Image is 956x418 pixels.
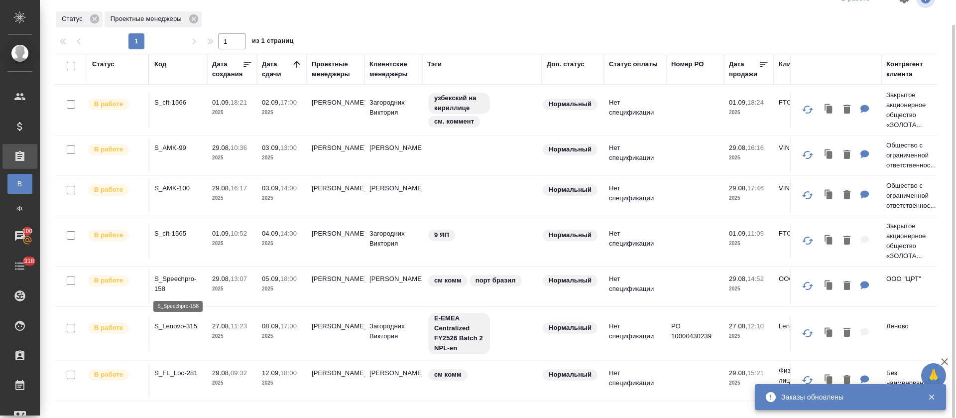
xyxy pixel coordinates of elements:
p: Общество с ограниченной ответственнос... [886,181,934,211]
p: 05.09, [262,275,280,282]
div: Доп. статус [547,59,585,69]
button: Для КМ: Vinci_Авито_материал для перевода От 29.08 [855,145,874,165]
p: 14:00 [280,184,297,192]
p: 09:32 [231,369,247,377]
div: Проектные менеджеры [105,11,202,27]
p: В работе [94,185,123,195]
p: 27.08, [212,322,231,330]
div: Статус по умолчанию для стандартных заказов [542,143,599,156]
div: Выставляет ПМ после принятия заказа от КМа [87,98,143,111]
button: Обновить [796,229,820,253]
p: Нормальный [549,370,592,380]
p: 2025 [212,239,252,249]
p: В работе [94,230,123,240]
div: 9 ЯП [427,229,537,242]
p: 15:21 [747,369,764,377]
p: см. коммент [434,117,474,127]
p: 2025 [729,193,769,203]
button: Закрыть [921,393,942,402]
div: см комм [427,368,537,382]
p: S_FL_Loc-281 [154,368,202,378]
a: Ф [7,199,32,219]
button: Обновить [796,321,820,345]
button: Обновить [796,143,820,167]
div: Клиент [779,59,802,69]
p: 13:07 [231,275,247,282]
p: 2025 [729,239,769,249]
button: Удалить [838,185,855,206]
div: Выставляет ПМ после принятия заказа от КМа [87,368,143,382]
p: В работе [94,323,123,333]
div: Статус [92,59,115,69]
p: Общество с ограниченной ответственнос... [886,140,934,170]
button: Удалить [838,231,855,251]
p: Проектные менеджеры [111,14,185,24]
div: Клиентские менеджеры [369,59,417,79]
p: 2025 [262,239,302,249]
button: Удалить [838,100,855,120]
p: 2025 [212,153,252,163]
p: 27.08, [729,322,747,330]
p: 13:00 [280,144,297,151]
p: 12:10 [747,322,764,330]
p: 2025 [262,108,302,118]
p: 01.09, [212,230,231,237]
div: Статус оплаты [609,59,658,69]
td: [PERSON_NAME] [307,363,364,398]
span: В [12,179,27,189]
p: Физическое лицо (локализация) [779,366,827,396]
div: Статус по умолчанию для стандартных заказов [542,368,599,382]
td: [PERSON_NAME] [307,93,364,128]
p: 04.09, [262,230,280,237]
p: 16:16 [747,144,764,151]
p: 2025 [212,284,252,294]
p: VINCI [779,183,827,193]
p: 9 ЯП [434,230,449,240]
p: см комм [434,276,462,285]
a: 100 [2,224,37,249]
p: Нормальный [549,276,592,285]
div: Дата продажи [729,59,759,79]
td: Загородних Виктория [364,93,422,128]
button: Клонировать [820,323,838,343]
p: Нормальный [549,323,592,333]
p: Нормальный [549,144,592,154]
p: 29.08, [729,184,747,192]
p: 29.08, [729,275,747,282]
p: S_cft-1565 [154,229,202,239]
div: Проектные менеджеры [312,59,359,79]
p: 03.09, [262,184,280,192]
td: Нет спецификации [604,269,666,304]
button: Обновить [796,98,820,122]
div: Статус по умолчанию для стандартных заказов [542,321,599,335]
div: Выставляет ПМ после принятия заказа от КМа [87,183,143,197]
td: [PERSON_NAME] [364,138,422,173]
button: Для КМ: Тема: Общие презентации о компании - в перевод на бразильский португальский [855,276,874,296]
div: Дата создания [212,59,242,79]
span: из 1 страниц [252,35,294,49]
p: 2025 [262,193,302,203]
span: 🙏 [925,365,942,386]
button: Удалить [838,145,855,165]
p: 18:00 [280,369,297,377]
p: 2025 [729,284,769,294]
td: [PERSON_NAME] [364,269,422,304]
div: Выставляет ПМ после принятия заказа от КМа [87,321,143,335]
td: [PERSON_NAME] [364,178,422,213]
span: Ф [12,204,27,214]
p: Нормальный [549,230,592,240]
p: 11:23 [231,322,247,330]
a: В [7,174,32,194]
div: E-EMEA Centralized FY2526 Batch 2 NPL-en [427,312,537,355]
button: Клонировать [820,145,838,165]
p: 01.09, [729,99,747,106]
p: 2025 [729,331,769,341]
p: В работе [94,276,123,285]
div: Статус [56,11,103,27]
div: Выставляет ПМ после принятия заказа от КМа [87,143,143,156]
div: Статус по умолчанию для стандартных заказов [542,183,599,197]
p: 17:00 [280,99,297,106]
div: Статус по умолчанию для стандартных заказов [542,274,599,287]
button: Клонировать [820,231,838,251]
p: 2025 [262,378,302,388]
